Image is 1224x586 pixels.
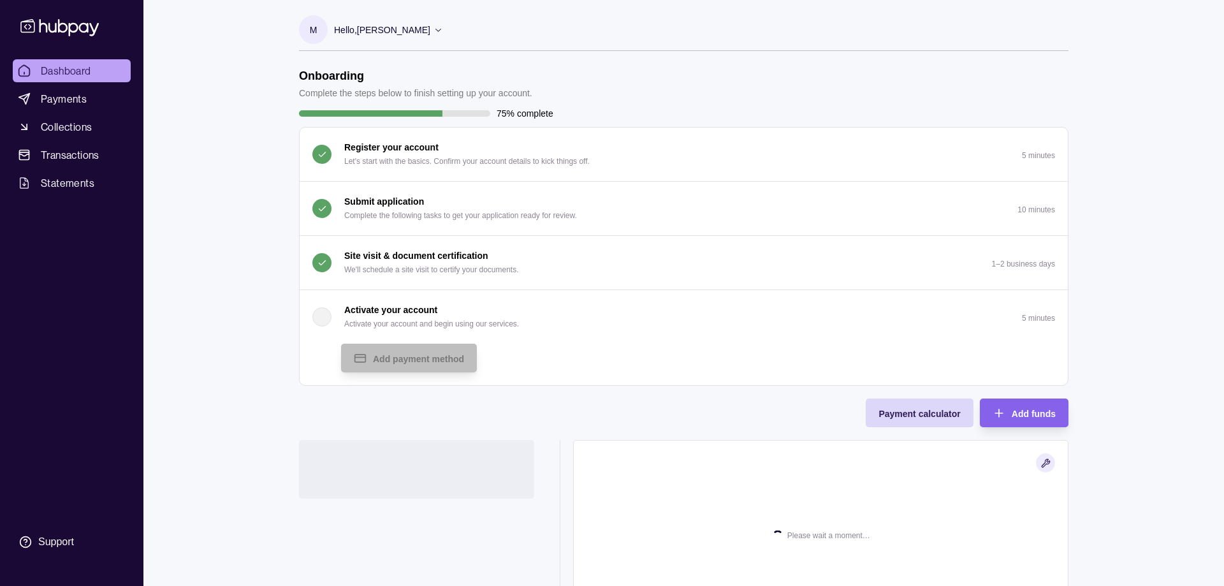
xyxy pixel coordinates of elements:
[299,69,532,83] h1: Onboarding
[300,236,1068,289] button: Site visit & document certification We'll schedule a site visit to certify your documents.1–2 bus...
[41,91,87,106] span: Payments
[38,535,74,549] div: Support
[344,263,519,277] p: We'll schedule a site visit to certify your documents.
[13,59,131,82] a: Dashboard
[310,23,317,37] p: M
[13,115,131,138] a: Collections
[1012,409,1056,419] span: Add funds
[41,63,91,78] span: Dashboard
[344,154,590,168] p: Let's start with the basics. Confirm your account details to kick things off.
[344,140,439,154] p: Register your account
[334,23,430,37] p: Hello, [PERSON_NAME]
[344,317,519,331] p: Activate your account and begin using our services.
[13,172,131,194] a: Statements
[344,303,437,317] p: Activate your account
[13,143,131,166] a: Transactions
[787,529,870,543] p: Please wait a moment…
[41,119,92,135] span: Collections
[41,175,94,191] span: Statements
[13,529,131,555] a: Support
[300,290,1068,344] button: Activate your account Activate your account and begin using our services.5 minutes
[341,344,477,372] button: Add payment method
[41,147,99,163] span: Transactions
[344,249,488,263] p: Site visit & document certification
[344,209,577,223] p: Complete the following tasks to get your application ready for review.
[1017,205,1055,214] p: 10 minutes
[1022,151,1055,160] p: 5 minutes
[1022,314,1055,323] p: 5 minutes
[497,106,553,121] p: 75% complete
[300,182,1068,235] button: Submit application Complete the following tasks to get your application ready for review.10 minutes
[344,194,424,209] p: Submit application
[300,128,1068,181] button: Register your account Let's start with the basics. Confirm your account details to kick things of...
[300,344,1068,385] div: Activate your account Activate your account and begin using our services.5 minutes
[992,260,1055,268] p: 1–2 business days
[13,87,131,110] a: Payments
[373,354,464,364] span: Add payment method
[866,399,973,427] button: Payment calculator
[299,86,532,100] p: Complete the steps below to finish setting up your account.
[878,409,960,419] span: Payment calculator
[980,399,1068,427] button: Add funds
